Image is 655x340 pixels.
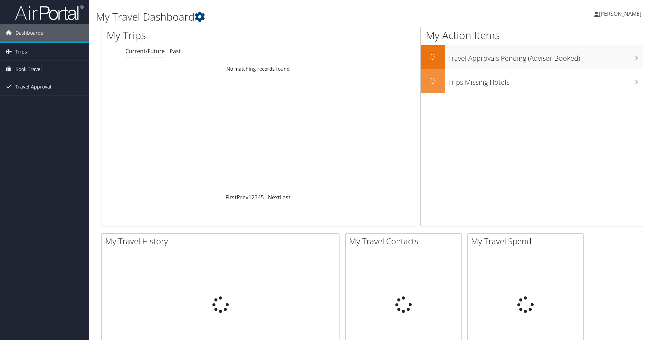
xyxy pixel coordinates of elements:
h2: My Travel History [105,235,339,247]
h2: 0 [421,51,445,62]
a: [PERSON_NAME] [594,3,648,24]
span: Trips [15,43,27,60]
span: Travel Approval [15,78,51,95]
h1: My Trips [107,28,279,43]
h1: My Action Items [421,28,643,43]
h2: 0 [421,75,445,86]
span: [PERSON_NAME] [599,10,641,17]
a: 4 [258,194,261,201]
h1: My Travel Dashboard [96,10,464,24]
a: Next [268,194,280,201]
h3: Trips Missing Hotels [448,74,643,87]
a: Prev [237,194,248,201]
h3: Travel Approvals Pending (Advisor Booked) [448,50,643,63]
h2: My Travel Contacts [349,235,461,247]
img: airportal-logo.png [15,4,84,21]
a: First [225,194,237,201]
a: 0Trips Missing Hotels [421,69,643,93]
a: 2 [251,194,255,201]
a: Last [280,194,291,201]
a: 5 [261,194,264,201]
a: 1 [248,194,251,201]
h2: My Travel Spend [471,235,583,247]
span: Book Travel [15,61,42,78]
td: No matching records found [101,63,415,75]
a: 0Travel Approvals Pending (Advisor Booked) [421,45,643,69]
a: 3 [255,194,258,201]
span: Dashboards [15,24,43,42]
a: Past [170,47,181,55]
span: … [264,194,268,201]
a: Current/Future [125,47,165,55]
